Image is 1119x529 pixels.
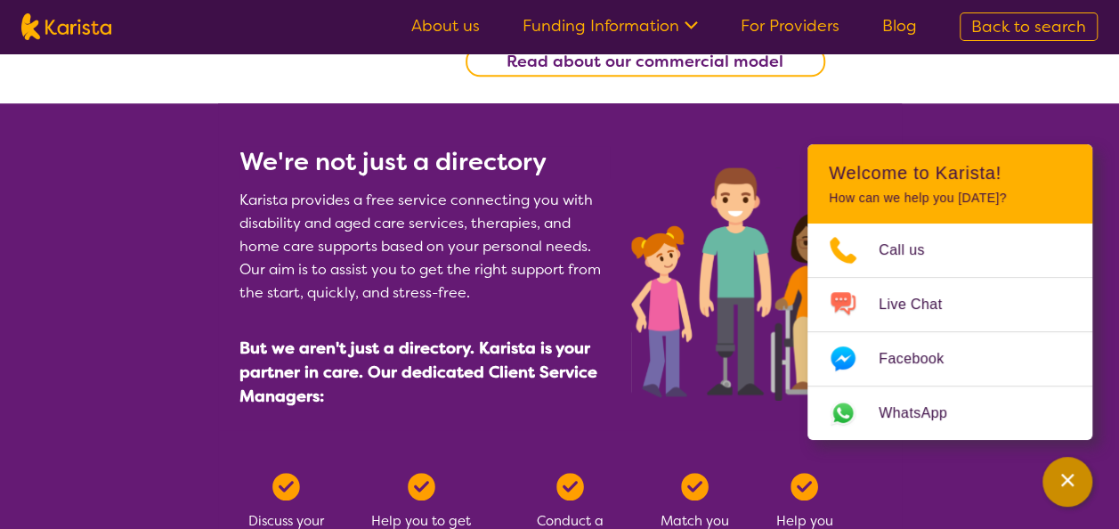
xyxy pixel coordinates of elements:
[879,237,946,264] span: Call us
[507,51,783,72] b: Read about our commercial model
[411,15,480,37] a: About us
[239,146,610,178] h2: We're not just a directory
[681,473,709,501] img: Tick
[807,144,1092,440] div: Channel Menu
[829,191,1071,206] p: How can we help you [DATE]?
[879,400,969,427] span: WhatsApp
[1042,457,1092,507] button: Channel Menu
[556,473,584,501] img: Tick
[807,387,1092,440] a: Web link opens in a new tab.
[239,338,597,407] span: But we aren't just a directory. Karista is your partner in care. Our dedicated Client Service Man...
[272,473,300,501] img: Tick
[960,12,1098,41] a: Back to search
[829,162,1071,183] h2: Welcome to Karista!
[21,13,111,40] img: Karista logo
[631,167,859,401] img: Participants
[879,346,965,372] span: Facebook
[239,189,610,305] p: Karista provides a free service connecting you with disability and aged care services, therapies,...
[791,473,818,501] img: Tick
[879,291,963,318] span: Live Chat
[971,16,1086,37] span: Back to search
[807,224,1092,440] ul: Choose channel
[882,15,917,37] a: Blog
[523,15,698,37] a: Funding Information
[408,473,435,501] img: Tick
[741,15,839,37] a: For Providers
